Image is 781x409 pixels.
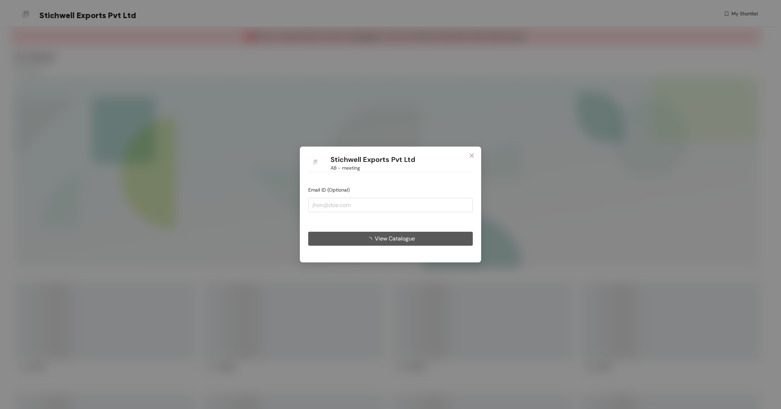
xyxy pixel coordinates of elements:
[331,155,415,164] h1: Stichwell Exports Pvt Ltd
[308,155,322,169] img: Buyer Portal
[366,237,375,243] span: loading
[462,147,481,165] button: Close
[375,234,415,243] span: View Catalogue
[308,187,350,193] span: Email ID (Optional)
[331,164,360,172] span: AB - meeting
[308,198,473,212] input: jhon@doe.com
[308,232,473,246] button: View Catalogue
[469,153,475,158] span: close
